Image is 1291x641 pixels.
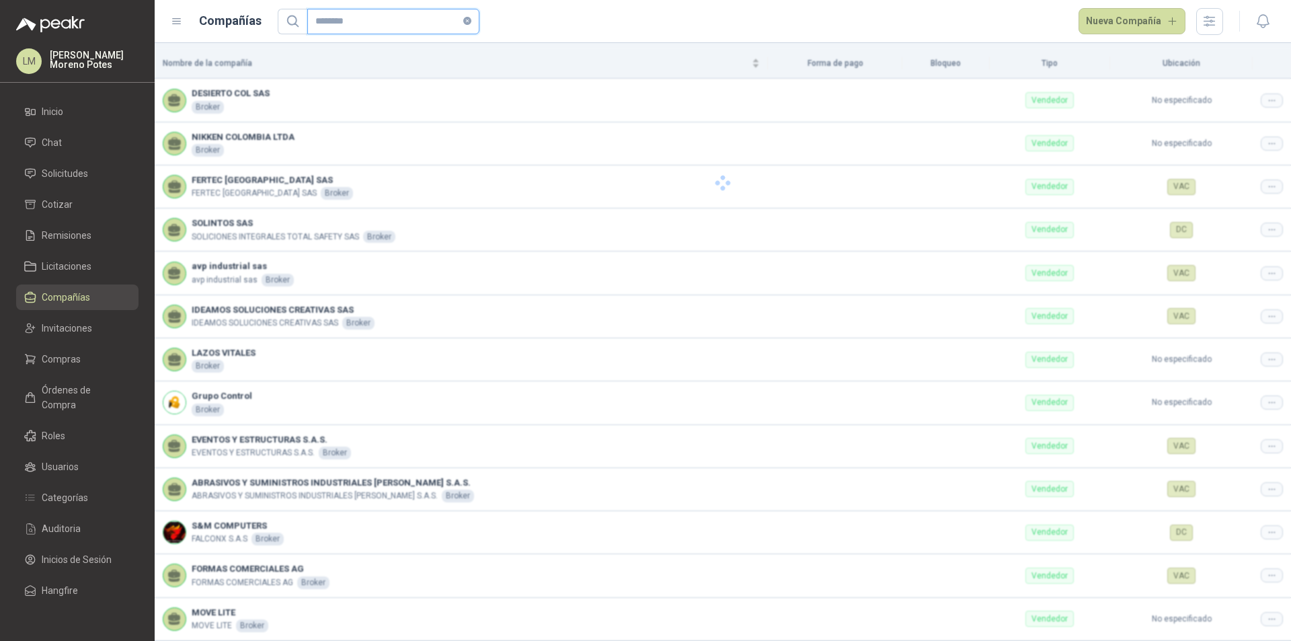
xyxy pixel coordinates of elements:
[42,459,79,474] span: Usuarios
[16,377,139,418] a: Órdenes de Compra
[16,254,139,279] a: Licitaciones
[16,130,139,155] a: Chat
[463,15,471,28] span: close-circle
[42,583,78,598] span: Hangfire
[199,11,262,30] h1: Compañías
[16,454,139,480] a: Usuarios
[42,259,91,274] span: Licitaciones
[16,547,139,572] a: Inicios de Sesión
[42,490,88,505] span: Categorías
[42,352,81,367] span: Compras
[16,346,139,372] a: Compras
[42,428,65,443] span: Roles
[42,104,63,119] span: Inicio
[16,315,139,341] a: Invitaciones
[42,166,88,181] span: Solicitudes
[16,99,139,124] a: Inicio
[16,161,139,186] a: Solicitudes
[16,516,139,541] a: Auditoria
[50,50,139,69] p: [PERSON_NAME] Moreno Potes
[16,192,139,217] a: Cotizar
[1079,8,1186,35] button: Nueva Compañía
[16,16,85,32] img: Logo peakr
[42,552,112,567] span: Inicios de Sesión
[16,485,139,511] a: Categorías
[42,383,126,412] span: Órdenes de Compra
[42,290,90,305] span: Compañías
[16,578,139,603] a: Hangfire
[42,521,81,536] span: Auditoria
[16,285,139,310] a: Compañías
[42,135,62,150] span: Chat
[42,228,91,243] span: Remisiones
[16,423,139,449] a: Roles
[42,321,92,336] span: Invitaciones
[463,17,471,25] span: close-circle
[16,223,139,248] a: Remisiones
[42,197,73,212] span: Cotizar
[16,48,42,74] div: LM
